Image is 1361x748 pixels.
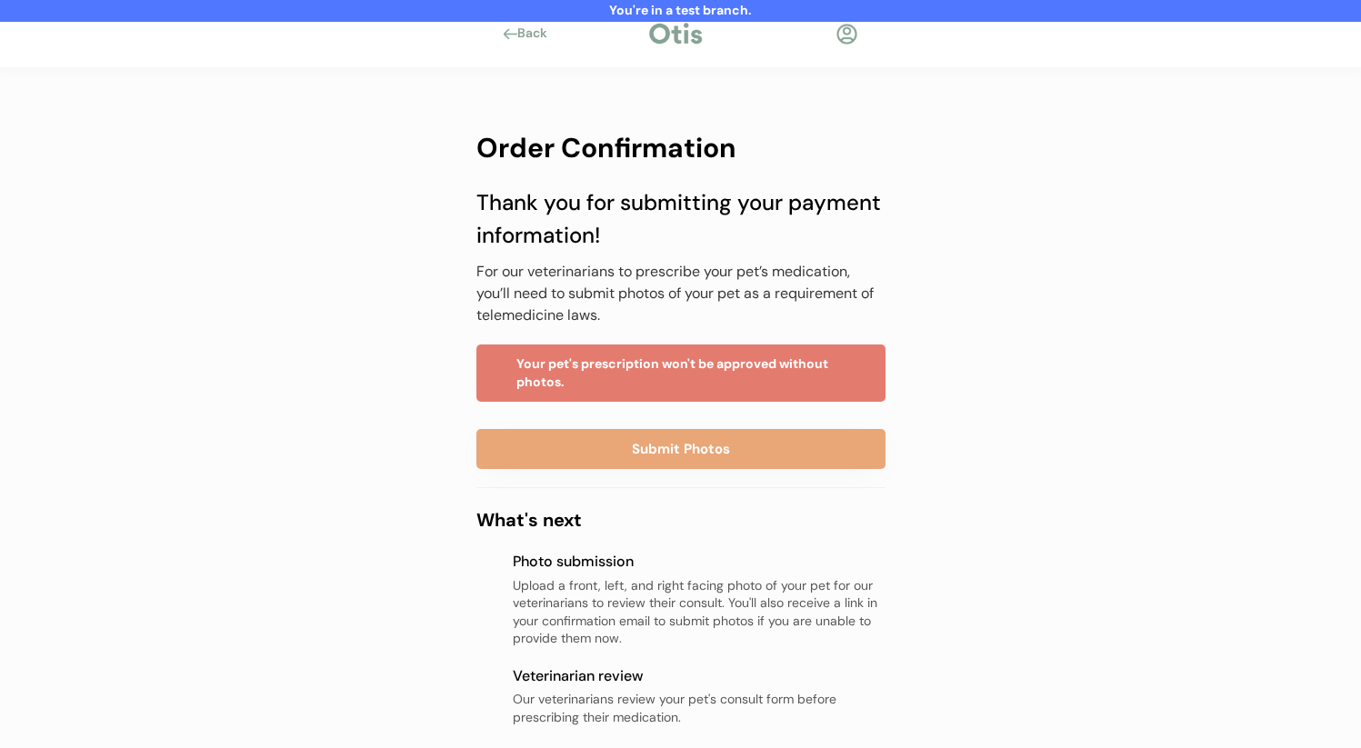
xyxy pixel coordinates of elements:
div: Thank you for submitting your payment information! [476,186,886,252]
div: Your pet's prescription won't be approved without photos. [516,355,875,391]
div: Photo submission [513,552,886,572]
div: Our veterinarians review your pet's consult form before prescribing their medication. [513,691,886,726]
div: What's next [476,506,886,534]
div: Veterinarian review [513,666,886,686]
div: Back [517,25,558,43]
button: Submit Photos [476,429,886,469]
div: For our veterinarians to prescribe your pet’s medication, you’ll need to submit photos of your pe... [476,261,886,326]
div: Order Confirmation [476,127,886,168]
div: Upload a front, left, and right facing photo of your pet for our veterinarians to review their co... [513,577,886,648]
